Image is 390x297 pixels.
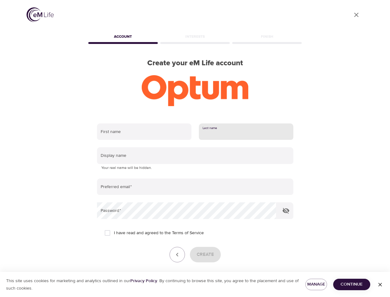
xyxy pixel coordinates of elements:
span: Manage [310,281,322,288]
a: Terms of Service [172,230,204,236]
span: I have read and agreed to the [114,230,204,236]
img: Optum-logo-ora-RGB.png [142,75,248,106]
img: logo [27,7,54,22]
p: Your real name will be hidden. [101,165,289,171]
span: Continue [338,281,365,288]
a: Privacy Policy [130,278,157,284]
button: Continue [333,279,370,290]
a: close [349,7,364,22]
button: Manage [305,279,327,290]
h2: Create your eM Life account [87,59,303,68]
